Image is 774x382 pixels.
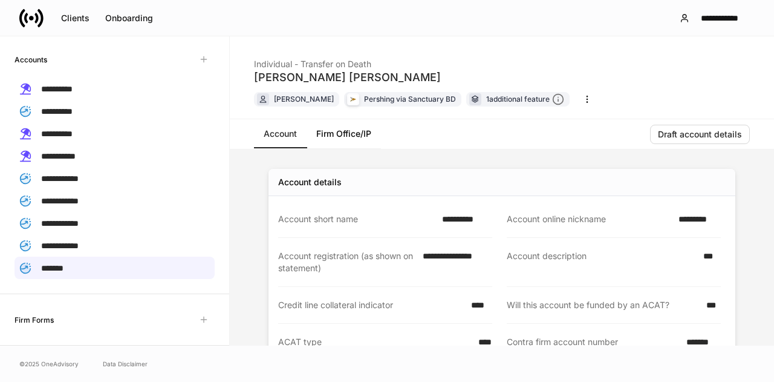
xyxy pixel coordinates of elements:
[105,14,153,22] div: Onboarding
[193,309,215,331] span: Unavailable with outstanding requests for information
[254,70,441,85] div: [PERSON_NAME] [PERSON_NAME]
[507,250,696,274] div: Account description
[364,93,456,105] div: Pershing via Sanctuary BD
[61,14,89,22] div: Clients
[507,299,699,311] div: Will this account be funded by an ACAT?
[193,48,215,70] span: Unavailable with outstanding requests for information
[307,119,381,148] a: Firm Office/IP
[103,359,148,369] a: Data Disclaimer
[53,8,97,28] button: Clients
[507,213,671,225] div: Account online nickname
[486,93,564,106] div: 1 additional feature
[507,336,679,348] div: Contra firm account number
[97,8,161,28] button: Onboarding
[254,119,307,148] a: Account
[15,314,54,326] h6: Firm Forms
[15,54,47,65] h6: Accounts
[658,130,742,139] div: Draft account details
[650,125,750,144] button: Draft account details
[278,250,415,274] div: Account registration (as shown on statement)
[278,176,342,188] div: Account details
[278,213,435,225] div: Account short name
[278,299,464,311] div: Credit line collateral indicator
[274,93,334,105] div: [PERSON_NAME]
[254,51,441,70] div: Individual - Transfer on Death
[278,336,471,348] div: ACAT type
[19,359,79,369] span: © 2025 OneAdvisory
